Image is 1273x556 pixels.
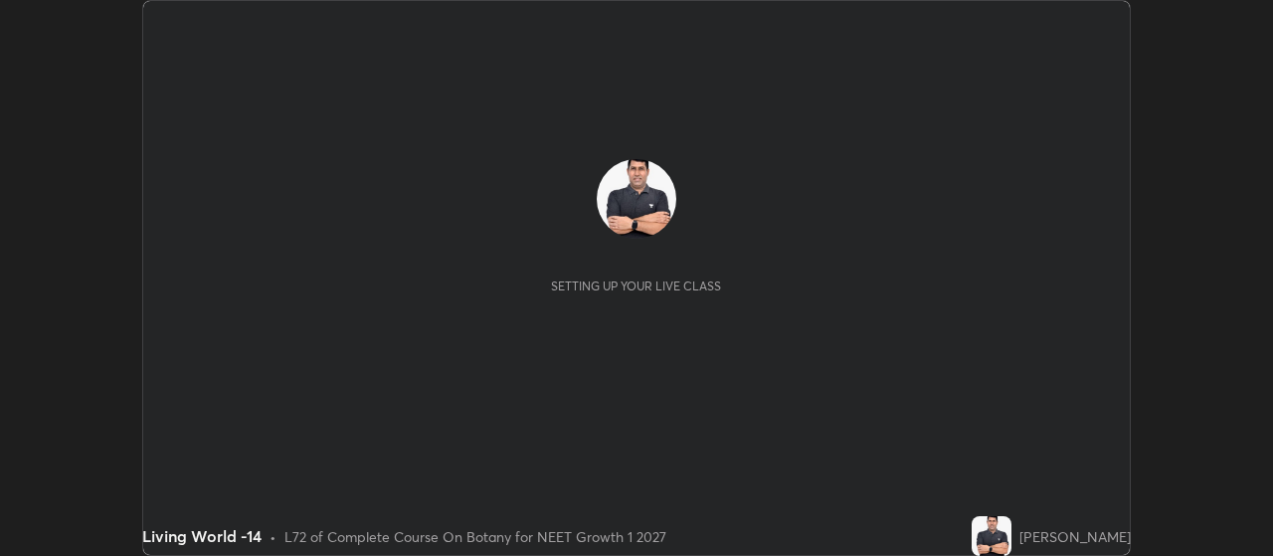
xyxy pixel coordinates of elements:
[284,526,666,547] div: L72 of Complete Course On Botany for NEET Growth 1 2027
[597,159,676,239] img: 364720b0a7814bb496f4b8cab5382653.jpg
[551,278,721,293] div: Setting up your live class
[270,526,276,547] div: •
[972,516,1011,556] img: 364720b0a7814bb496f4b8cab5382653.jpg
[142,524,262,548] div: Living World -14
[1019,526,1131,547] div: [PERSON_NAME]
